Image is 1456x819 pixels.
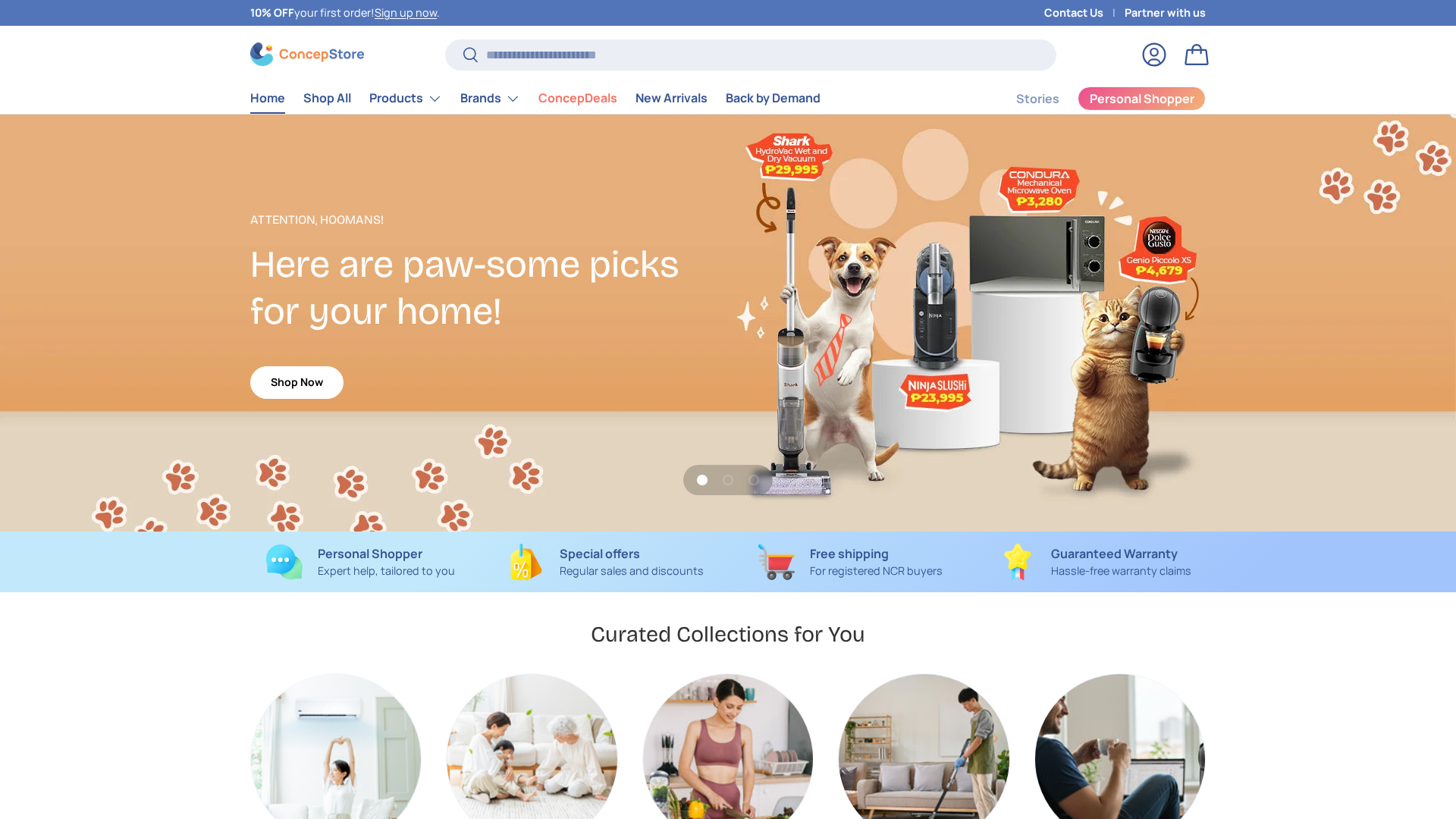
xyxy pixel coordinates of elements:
a: Contact Us [1044,5,1125,21]
a: Shop All [303,83,351,113]
a: Shop Now [250,366,344,399]
strong: Guaranteed Warranty [1051,545,1178,562]
p: For registered NCR buyers [810,563,943,579]
a: ConcepDeals [538,83,617,113]
summary: Products [360,83,451,114]
a: Back by Demand [726,83,821,113]
p: Attention, Hoomans! [250,211,728,229]
p: Regular sales and discounts [560,563,704,579]
strong: Personal Shopper [318,545,422,562]
a: Products [369,83,442,114]
strong: 10% OFF [250,5,294,20]
summary: Brands [451,83,529,114]
strong: Free shipping [810,545,889,562]
a: Guaranteed Warranty Hassle-free warranty claims [985,544,1206,580]
a: Personal Shopper Expert help, tailored to you [250,544,471,580]
p: your first order! . [250,5,440,21]
h2: Curated Collections for You [591,620,865,648]
img: ConcepStore [250,42,364,66]
a: Home [250,83,285,113]
p: Hassle-free warranty claims [1051,563,1191,579]
p: Expert help, tailored to you [318,563,455,579]
a: Free shipping For registered NCR buyers [740,544,961,580]
nav: Secondary [980,83,1206,114]
a: New Arrivals [635,83,708,113]
a: Special offers Regular sales and discounts [495,544,716,580]
h2: Here are paw-some picks for your home! [250,241,728,335]
a: Personal Shopper [1078,86,1206,111]
span: Personal Shopper [1090,93,1194,105]
a: Stories [1016,84,1059,114]
a: Sign up now [375,5,437,20]
a: Brands [460,83,520,114]
nav: Primary [250,83,821,114]
a: Partner with us [1125,5,1206,21]
strong: Special offers [560,545,640,562]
